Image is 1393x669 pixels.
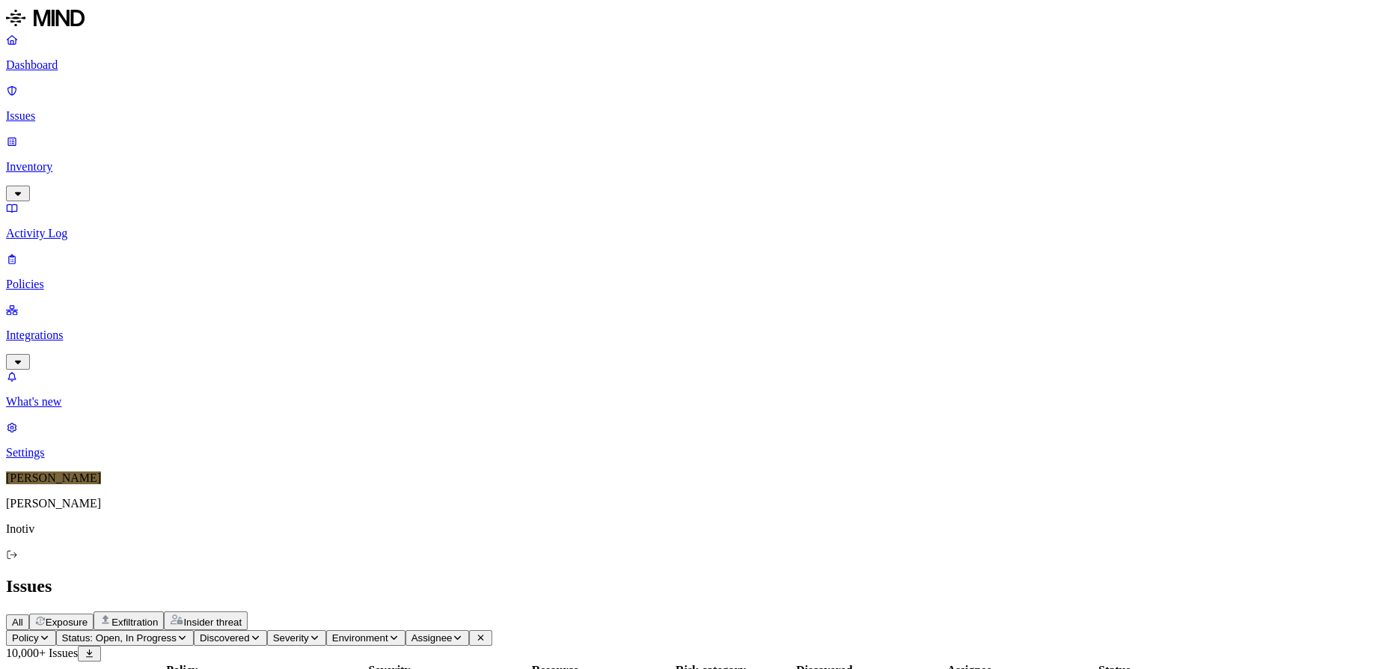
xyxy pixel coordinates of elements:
a: What's new [6,370,1387,409]
p: What's new [6,395,1387,409]
span: Exposure [46,617,88,628]
span: Exfiltration [111,617,158,628]
span: Environment [332,632,388,644]
span: [PERSON_NAME] [6,471,101,484]
span: Status: Open, In Progress [62,632,177,644]
a: MIND [6,6,1387,33]
p: Issues [6,109,1387,123]
a: Issues [6,84,1387,123]
a: Inventory [6,135,1387,199]
p: Settings [6,446,1387,459]
span: 10,000+ Issues [6,647,78,659]
p: Integrations [6,329,1387,342]
a: Policies [6,252,1387,291]
span: Insider threat [183,617,242,628]
p: Policies [6,278,1387,291]
p: Inventory [6,160,1387,174]
span: Discovered [200,632,250,644]
p: Dashboard [6,58,1387,72]
a: Settings [6,421,1387,459]
a: Integrations [6,303,1387,367]
span: All [12,617,23,628]
span: Assignee [411,632,453,644]
span: Policy [12,632,39,644]
span: Severity [273,632,309,644]
a: Dashboard [6,33,1387,72]
a: Activity Log [6,201,1387,240]
img: MIND [6,6,85,30]
p: Activity Log [6,227,1387,240]
p: Inotiv [6,522,1387,536]
h2: Issues [6,576,1387,596]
